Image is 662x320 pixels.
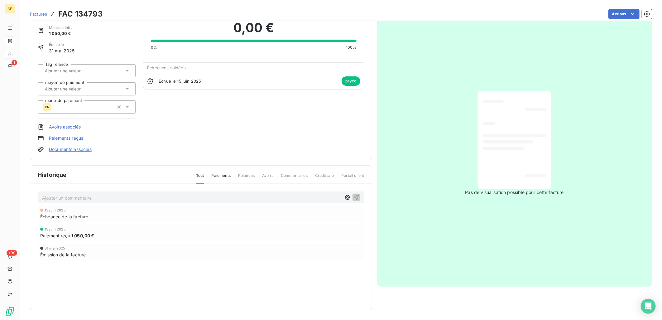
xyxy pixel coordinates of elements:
span: Factures [30,12,47,17]
span: Montant initial [49,25,74,31]
span: Avoirs [262,173,273,183]
img: Logo LeanPay [5,306,15,316]
button: Actions [608,9,640,19]
span: 1 050,00 € [71,232,94,239]
span: PR [45,105,49,109]
span: 1 [12,60,17,65]
span: Échéances soldées [147,65,186,70]
span: Portail client [341,173,364,183]
span: 100% [346,45,357,50]
span: 31 mai 2025 [45,246,65,250]
input: Ajouter une valeur [44,86,107,92]
span: Paiement reçu [40,232,70,239]
div: AE [5,4,15,14]
span: Tout [196,173,204,184]
span: Creditsafe [315,173,334,183]
span: Paiements [212,173,231,183]
span: Pas de visualisation possible pour cette facture [465,189,564,196]
a: Factures [30,11,47,17]
span: payée [342,76,360,86]
span: 0,00 € [233,18,274,37]
a: Paiements reçus [49,135,83,141]
span: 15 juin 2025 [45,227,66,231]
span: 31 mai 2025 [49,47,75,54]
span: Émission de la facture [40,251,86,258]
span: Échue le 15 juin 2025 [159,79,201,84]
span: Relances [238,173,255,183]
a: Avoirs associés [49,124,81,130]
span: 15 juin 2025 [45,208,66,212]
span: 0% [151,45,157,50]
span: Échéance de la facture [40,213,88,220]
span: Historique [38,171,67,179]
span: Émise le [49,42,75,47]
span: +99 [7,250,17,256]
span: Commentaires [281,173,308,183]
input: Ajouter une valeur [44,68,107,74]
a: Documents associés [49,146,92,153]
span: 1 050,00 € [49,31,74,37]
div: Open Intercom Messenger [641,299,656,314]
a: 1 [5,61,15,71]
h3: FAC 134793 [58,8,103,20]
